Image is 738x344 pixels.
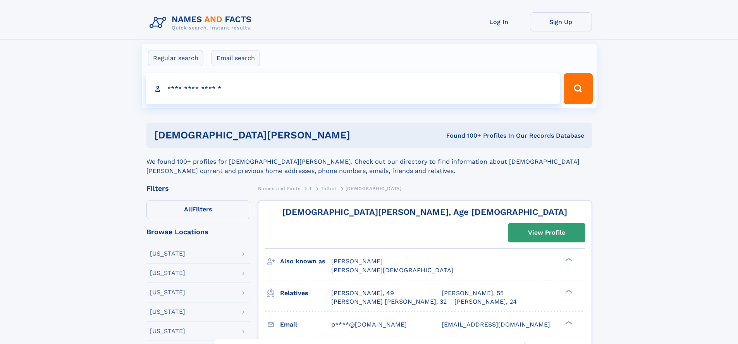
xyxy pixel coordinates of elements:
div: [US_STATE] [150,289,185,296]
label: Email search [212,50,260,66]
a: View Profile [508,223,585,242]
div: [US_STATE] [150,309,185,315]
button: Search Button [564,73,592,104]
img: Logo Names and Facts [146,12,258,33]
div: Browse Locations [146,228,250,235]
div: [US_STATE] [150,328,185,334]
span: [DEMOGRAPHIC_DATA] [346,186,402,191]
a: Log In [468,12,530,31]
input: search input [146,73,561,104]
div: We found 100+ profiles for [DEMOGRAPHIC_DATA][PERSON_NAME]. Check out our directory to find infor... [146,148,592,176]
div: ❯ [563,289,573,294]
a: Sign Up [530,12,592,31]
div: View Profile [528,224,565,242]
label: Regular search [148,50,203,66]
span: T [309,186,312,191]
div: Filters [146,185,250,192]
span: All [184,206,192,213]
a: Talbot [321,183,337,193]
a: [DEMOGRAPHIC_DATA][PERSON_NAME], Age [DEMOGRAPHIC_DATA] [282,207,567,217]
a: [PERSON_NAME], 49 [331,289,394,297]
div: [US_STATE] [150,251,185,257]
div: ❯ [563,320,573,325]
span: [PERSON_NAME] [331,258,383,265]
h1: [DEMOGRAPHIC_DATA][PERSON_NAME] [154,130,398,140]
h3: Relatives [280,287,331,300]
h3: Also known as [280,255,331,268]
div: ❯ [563,257,573,262]
a: Names and Facts [258,183,301,193]
h3: Email [280,318,331,331]
span: [PERSON_NAME][DEMOGRAPHIC_DATA] [331,266,453,274]
div: [US_STATE] [150,270,185,276]
div: Found 100+ Profiles In Our Records Database [398,131,584,140]
a: [PERSON_NAME], 55 [442,289,504,297]
span: Talbot [321,186,337,191]
a: [PERSON_NAME], 24 [454,297,517,306]
span: [EMAIL_ADDRESS][DOMAIN_NAME] [442,321,550,328]
label: Filters [146,201,250,219]
a: T [309,183,312,193]
a: [PERSON_NAME] [PERSON_NAME], 32 [331,297,447,306]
